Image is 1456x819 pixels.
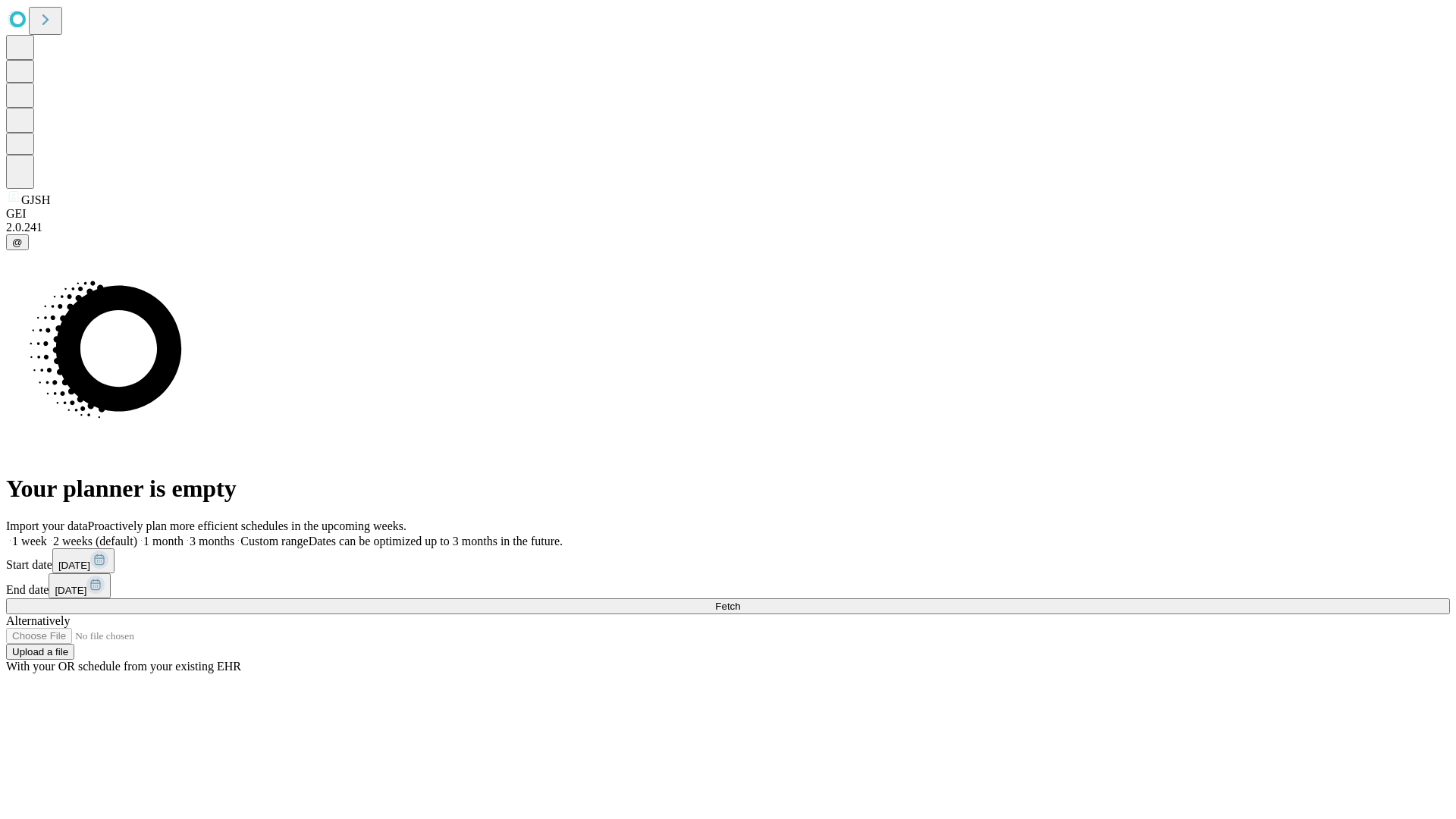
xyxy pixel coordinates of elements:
span: 1 week [12,535,47,548]
span: Fetch [715,601,740,612]
h1: Your planner is empty [6,475,1450,503]
span: Alternatively [6,614,70,627]
div: 2.0.241 [6,221,1450,234]
span: With your OR schedule from your existing EHR [6,660,241,673]
span: Import your data [6,519,88,532]
span: 2 weeks (default) [53,535,137,548]
span: Custom range [240,535,308,548]
button: Upload a file [6,644,74,660]
button: Fetch [6,598,1450,614]
span: 1 month [143,535,184,548]
span: [DATE] [58,560,90,571]
span: @ [12,237,23,248]
div: End date [6,573,1450,598]
span: 3 months [190,535,234,548]
button: @ [6,234,29,250]
button: [DATE] [49,573,111,598]
span: [DATE] [55,585,86,596]
span: Proactively plan more efficient schedules in the upcoming weeks. [88,519,406,532]
button: [DATE] [52,548,115,573]
div: GEI [6,207,1450,221]
span: Dates can be optimized up to 3 months in the future. [309,535,563,548]
span: GJSH [21,193,50,206]
div: Start date [6,548,1450,573]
